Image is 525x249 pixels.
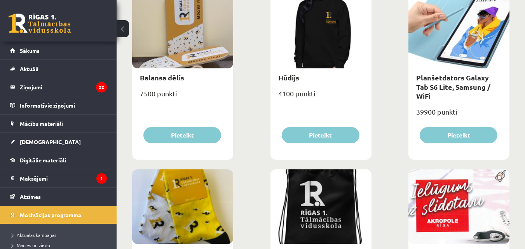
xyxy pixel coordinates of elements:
a: Mācību materiāli [10,115,107,132]
img: Populāra prece [492,169,509,183]
a: Maksājumi1 [10,169,107,187]
a: Planšetdators Galaxy Tab S6 Lite, Samsung / WiFi [416,73,490,100]
span: Motivācijas programma [20,211,81,218]
a: Sākums [10,42,107,59]
span: Aktuāli [20,65,38,72]
a: Aktuāli [10,60,107,78]
a: Mācies un ziedo [12,242,109,249]
div: 39900 punkti [408,105,509,125]
div: 7500 punkti [132,87,233,106]
div: 4100 punkti [270,87,372,106]
a: Balansa dēlis [140,73,184,82]
span: Mācies un ziedo [12,242,50,248]
a: Atzīmes [10,188,107,205]
span: Mācību materiāli [20,120,63,127]
span: Aktuālās kampaņas [12,232,56,238]
a: Informatīvie ziņojumi [10,96,107,114]
a: Motivācijas programma [10,206,107,224]
a: Hūdijs [278,73,299,82]
button: Pieteikt [143,127,221,143]
i: 22 [96,82,107,92]
button: Pieteikt [420,127,497,143]
legend: Informatīvie ziņojumi [20,96,107,114]
a: Ziņojumi22 [10,78,107,96]
legend: Ziņojumi [20,78,107,96]
a: Digitālie materiāli [10,151,107,169]
span: Atzīmes [20,193,41,200]
i: 1 [96,173,107,184]
a: Rīgas 1. Tālmācības vidusskola [9,14,71,33]
a: Aktuālās kampaņas [12,232,109,239]
button: Pieteikt [282,127,359,143]
span: Sākums [20,47,40,54]
a: [DEMOGRAPHIC_DATA] [10,133,107,151]
span: [DEMOGRAPHIC_DATA] [20,138,81,145]
span: Digitālie materiāli [20,157,66,164]
legend: Maksājumi [20,169,107,187]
